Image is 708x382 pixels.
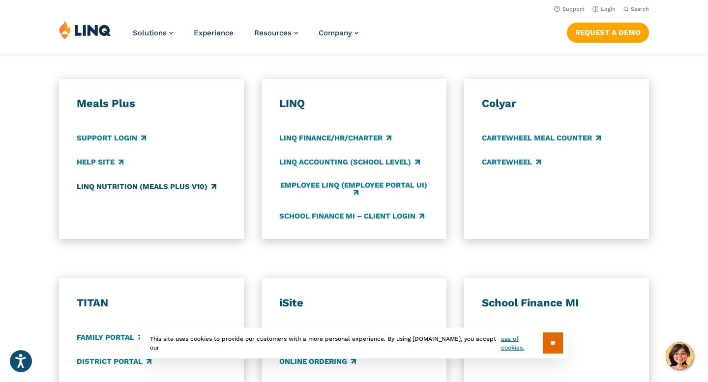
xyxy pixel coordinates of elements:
a: LINQ Finance/HR/Charter [279,133,391,144]
a: Support [554,6,585,12]
button: Open Search Bar [623,5,649,13]
h3: Colyar [482,97,631,110]
a: use of cookies. [501,334,543,352]
a: Request a Demo [567,23,649,42]
span: Company [319,28,352,37]
a: Company [319,28,358,37]
h3: TITAN [77,296,226,310]
a: CARTEWHEEL Meal Counter [482,133,601,144]
a: CARTEWHEEL [482,157,541,168]
a: Help Site [77,157,123,168]
a: Solutions [133,28,173,37]
span: Solutions [133,28,167,37]
nav: Primary Navigation [133,21,358,53]
img: LINQ | K‑12 Software [59,21,111,39]
a: LINQ Accounting (school level) [279,157,420,168]
a: School Finance MI – Client Login [279,211,424,221]
a: Family Portal [77,332,143,343]
a: Employee LINQ (Employee Portal UI) [279,181,429,197]
a: Login [592,6,616,12]
h3: LINQ [279,97,429,110]
div: This site uses cookies to provide our customers with a more personal experience. By using [DOMAIN... [140,327,568,358]
nav: Button Navigation [567,21,649,42]
h3: iSite [279,296,429,310]
button: Hello, have a question? Let’s chat. [666,342,693,370]
h3: Meals Plus [77,97,226,110]
span: Resources [254,28,292,37]
a: Experience [194,28,234,37]
span: Search [631,6,649,12]
h3: School Finance MI [482,296,631,310]
a: LINQ Nutrition (Meals Plus v10) [77,181,216,192]
a: Resources [254,28,298,37]
a: Support Login [77,133,146,144]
